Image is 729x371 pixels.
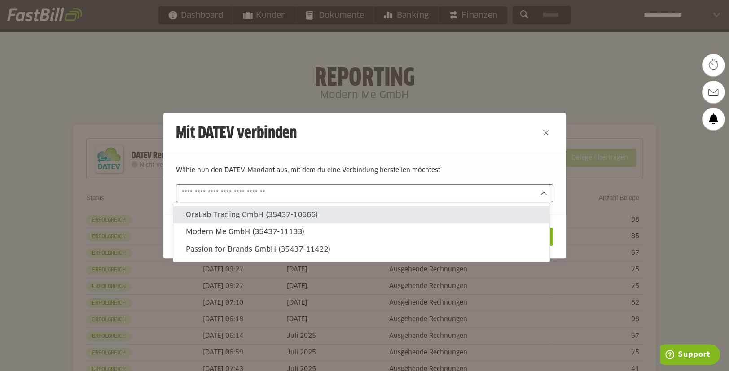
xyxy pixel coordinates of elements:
sl-option: OraLab Trading GmbH (35437-10666) [173,206,549,223]
p: Wähle nun den DATEV-Mandant aus, mit dem du eine Verbindung herstellen möchtest [176,166,553,175]
iframe: Öffnet ein Widget, in dem Sie weitere Informationen finden [660,344,720,367]
sl-option: Passion for Brands GmbH (35437-11422) [173,240,549,258]
sl-option: Modern Me GmbH (35437-11133) [173,223,549,240]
